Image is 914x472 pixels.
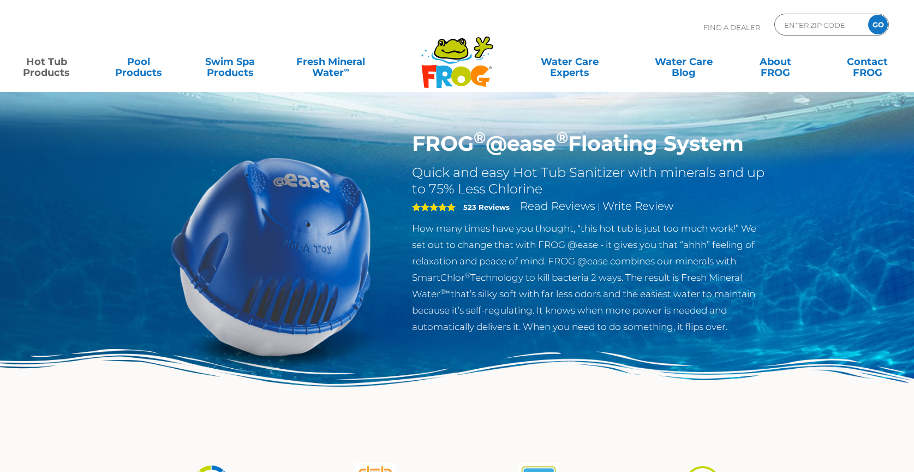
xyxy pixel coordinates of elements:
[512,51,628,73] a: Water CareExperts
[740,51,811,73] a: AboutFROG
[412,203,456,211] span: 5
[103,51,174,73] a: PoolProducts
[868,15,888,34] input: GO
[465,271,470,279] sup: ®
[463,203,510,211] strong: 523 Reviews
[520,199,595,213] a: Read Reviews
[556,128,568,147] sup: ®
[602,199,673,213] a: Write Review
[648,51,720,73] a: Water CareBlog
[703,14,760,41] p: Find A Dealer
[415,22,499,88] img: Frog Products Logo
[412,220,768,335] p: How many times have you thought, “this hot tub is just too much work!” We set out to change that ...
[474,128,486,147] sup: ®
[194,51,266,73] a: Swim SpaProducts
[832,51,903,73] a: ContactFROG
[11,51,82,73] a: Hot TubProducts
[412,131,768,156] h1: FROG @ease Floating System
[344,65,349,74] sup: ∞
[286,51,376,73] a: Fresh MineralWater∞
[146,131,396,381] img: hot-tub-product-atease-system.png
[440,287,451,296] sup: ®∞
[412,164,768,197] h2: Quick and easy Hot Tub Sanitizer with minerals and up to 75% Less Chlorine
[598,202,600,212] span: |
